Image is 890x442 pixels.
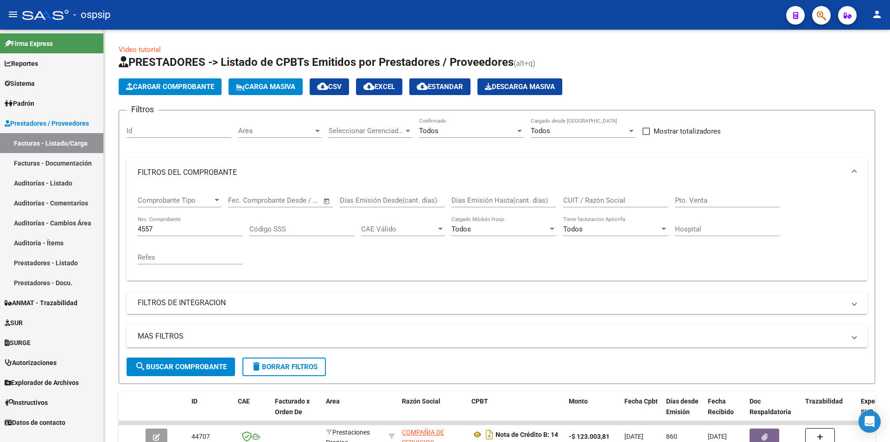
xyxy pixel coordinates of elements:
input: End date [267,196,311,205]
button: Buscar Comprobante [127,358,235,376]
span: Todos [419,127,439,135]
span: CSV [317,83,342,91]
span: - ospsip [73,5,110,25]
span: ID [191,397,197,405]
mat-icon: person [871,9,883,20]
span: Estandar [417,83,463,91]
span: Reportes [5,58,38,69]
span: [DATE] [708,433,727,440]
datatable-header-cell: Fecha Cpbt [621,391,662,432]
div: Open Intercom Messenger [858,410,881,433]
datatable-header-cell: Monto [565,391,621,432]
span: Explorador de Archivos [5,378,79,388]
datatable-header-cell: Fecha Recibido [704,391,746,432]
span: Fecha Recibido [708,397,734,416]
span: Descarga Masiva [485,83,555,91]
span: 860 [666,433,677,440]
datatable-header-cell: Trazabilidad [801,391,857,432]
mat-icon: delete [251,361,262,372]
button: Carga Masiva [229,78,303,95]
mat-panel-title: FILTROS DEL COMPROBANTE [138,167,845,178]
span: Mostrar totalizadores [654,126,721,137]
span: [DATE] [624,433,643,440]
span: CAE Válido [361,225,436,233]
span: Carga Masiva [236,83,295,91]
mat-icon: search [135,361,146,372]
span: Cargar Comprobante [126,83,214,91]
span: Días desde Emisión [666,397,699,416]
span: Doc Respaldatoria [750,397,791,416]
mat-panel-title: FILTROS DE INTEGRACION [138,298,845,308]
span: Padrón [5,98,34,109]
app-download-masive: Descarga masiva de comprobantes (adjuntos) [477,78,562,95]
datatable-header-cell: Area [322,391,385,432]
span: EXCEL [363,83,395,91]
span: Area [326,397,340,405]
strong: -$ 123.003,81 [569,433,610,440]
span: Area [238,127,313,135]
span: ANMAT - Trazabilidad [5,298,77,308]
mat-expansion-panel-header: FILTROS DE INTEGRACION [127,292,867,314]
span: Autorizaciones [5,358,57,368]
span: Firma Express [5,38,53,49]
span: Borrar Filtros [251,363,318,371]
a: Video tutorial [119,45,161,54]
datatable-header-cell: Días desde Emisión [662,391,704,432]
span: 44707 [191,433,210,440]
span: Todos [563,225,583,233]
span: Instructivos [5,397,48,408]
span: Buscar Comprobante [135,363,227,371]
datatable-header-cell: ID [188,391,234,432]
span: CPBT [471,397,488,405]
mat-expansion-panel-header: MAS FILTROS [127,325,867,347]
span: Trazabilidad [805,397,843,405]
datatable-header-cell: Doc Respaldatoria [746,391,801,432]
span: Sistema [5,78,35,89]
span: Facturado x Orden De [275,397,310,416]
button: Descarga Masiva [477,78,562,95]
span: CAE [238,397,250,405]
span: Datos de contacto [5,417,65,428]
mat-expansion-panel-header: FILTROS DEL COMPROBANTE [127,158,867,187]
h3: Filtros [127,103,159,116]
span: Fecha Cpbt [624,397,658,405]
span: SUR [5,318,23,328]
button: Open calendar [322,196,332,206]
span: (alt+q) [514,59,535,68]
mat-icon: cloud_download [317,81,328,92]
datatable-header-cell: CAE [234,391,271,432]
span: PRESTADORES -> Listado de CPBTs Emitidos por Prestadores / Proveedores [119,56,514,69]
span: Todos [531,127,550,135]
datatable-header-cell: CPBT [468,391,565,432]
span: Prestadores / Proveedores [5,118,89,128]
datatable-header-cell: Facturado x Orden De [271,391,322,432]
datatable-header-cell: Razón Social [398,391,468,432]
input: Start date [228,196,258,205]
span: Razón Social [402,397,440,405]
button: Borrar Filtros [242,358,326,376]
mat-icon: cloud_download [417,81,428,92]
mat-panel-title: MAS FILTROS [138,331,845,341]
span: Seleccionar Gerenciador [329,127,404,135]
mat-icon: menu [7,9,19,20]
button: CSV [310,78,349,95]
button: EXCEL [356,78,402,95]
div: FILTROS DEL COMPROBANTE [127,187,867,281]
span: Comprobante Tipo [138,196,213,205]
span: SURGE [5,338,31,348]
span: Monto [569,397,588,405]
i: Descargar documento [483,427,496,442]
button: Cargar Comprobante [119,78,222,95]
button: Estandar [409,78,470,95]
mat-icon: cloud_download [363,81,375,92]
span: Todos [451,225,471,233]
